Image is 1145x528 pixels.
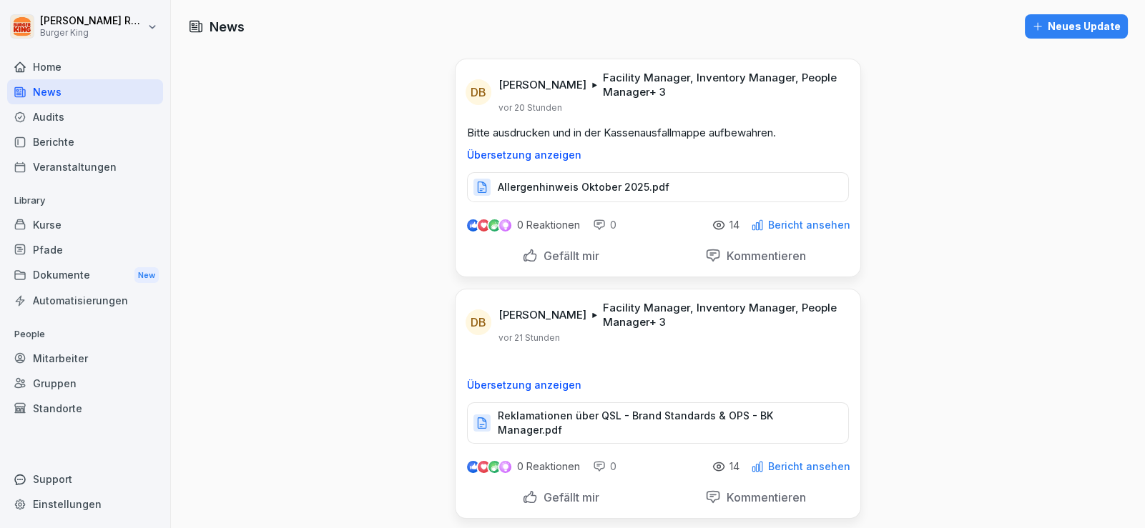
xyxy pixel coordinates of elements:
[467,125,849,141] p: Bitte ausdrucken und in der Kassenausfallmappe aufbewahren.
[593,459,616,474] div: 0
[721,249,806,263] p: Kommentieren
[210,17,245,36] h1: News
[134,267,159,284] div: New
[7,54,163,79] a: Home
[538,249,599,263] p: Gefällt mir
[768,461,850,472] p: Bericht ansehen
[467,184,849,199] a: Allergenhinweis Oktober 2025.pdf
[488,219,501,231] img: celebrate
[499,219,511,231] img: inspiring
[1032,19,1121,34] div: Neues Update
[7,323,163,346] p: People
[498,180,669,194] p: Allergenhinweis Oktober 2025.pdf
[7,262,163,289] a: DokumenteNew
[729,219,739,231] p: 14
[7,288,163,313] a: Automatisierungen
[468,219,479,231] img: like
[7,262,163,289] div: Dokumente
[729,461,739,472] p: 14
[467,379,849,391] p: Übersetzung anzeigen
[603,301,843,329] p: Facility Manager, Inventory Manager, People Manager + 3
[517,461,580,472] p: 0 Reaktionen
[40,15,144,27] p: [PERSON_NAME] Rohrich
[468,461,479,472] img: like
[517,219,580,231] p: 0 Reaktionen
[498,308,586,322] p: [PERSON_NAME]
[7,129,163,154] a: Berichte
[7,492,163,517] a: Einstellungen
[7,212,163,237] a: Kurse
[498,78,586,92] p: [PERSON_NAME]
[478,220,489,231] img: love
[467,420,849,434] a: Reklamationen über QSL - Brand Standards & OPS - BK Manager.pdf
[467,149,849,161] p: Übersetzung anzeigen
[466,309,491,335] div: DB
[498,332,560,344] p: vor 21 Stunden
[7,346,163,371] a: Mitarbeiter
[478,462,489,472] img: love
[7,154,163,179] a: Veranstaltungen
[721,490,806,504] p: Kommentieren
[7,396,163,421] a: Standorte
[7,79,163,104] a: News
[498,102,562,114] p: vor 20 Stunden
[538,490,599,504] p: Gefällt mir
[466,79,491,105] div: DB
[498,409,834,437] p: Reklamationen über QSL - Brand Standards & OPS - BK Manager.pdf
[488,461,501,473] img: celebrate
[7,371,163,396] a: Gruppen
[768,219,850,231] p: Bericht ansehen
[499,460,511,473] img: inspiring
[7,467,163,492] div: Support
[7,189,163,212] p: Library
[593,218,616,232] div: 0
[603,71,843,99] p: Facility Manager, Inventory Manager, People Manager + 3
[7,104,163,129] a: Audits
[40,28,144,38] p: Burger King
[7,237,163,262] a: Pfade
[1025,14,1128,39] button: Neues Update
